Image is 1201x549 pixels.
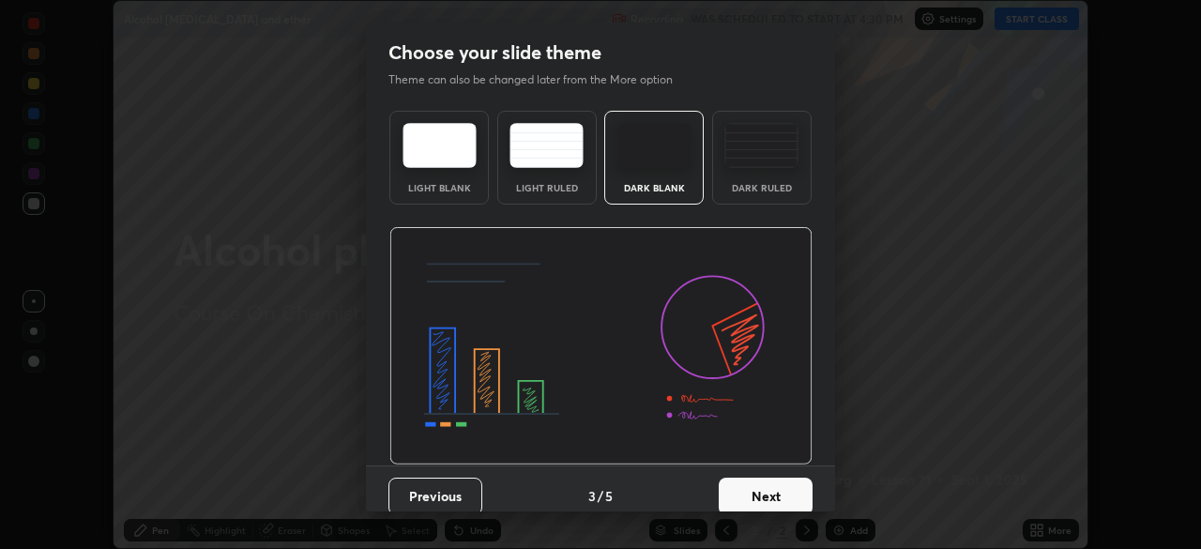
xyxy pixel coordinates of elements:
h2: Choose your slide theme [388,40,601,65]
img: lightRuledTheme.5fabf969.svg [509,123,584,168]
img: darkThemeBanner.d06ce4a2.svg [389,227,813,465]
h4: 3 [588,486,596,506]
p: Theme can also be changed later from the More option [388,71,692,88]
img: darkRuledTheme.de295e13.svg [724,123,798,168]
img: lightTheme.e5ed3b09.svg [403,123,477,168]
div: Light Blank [402,183,477,192]
div: Light Ruled [509,183,585,192]
button: Next [719,478,813,515]
div: Dark Blank [616,183,692,192]
h4: 5 [605,486,613,506]
div: Dark Ruled [724,183,799,192]
h4: / [598,486,603,506]
button: Previous [388,478,482,515]
img: darkTheme.f0cc69e5.svg [617,123,692,168]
